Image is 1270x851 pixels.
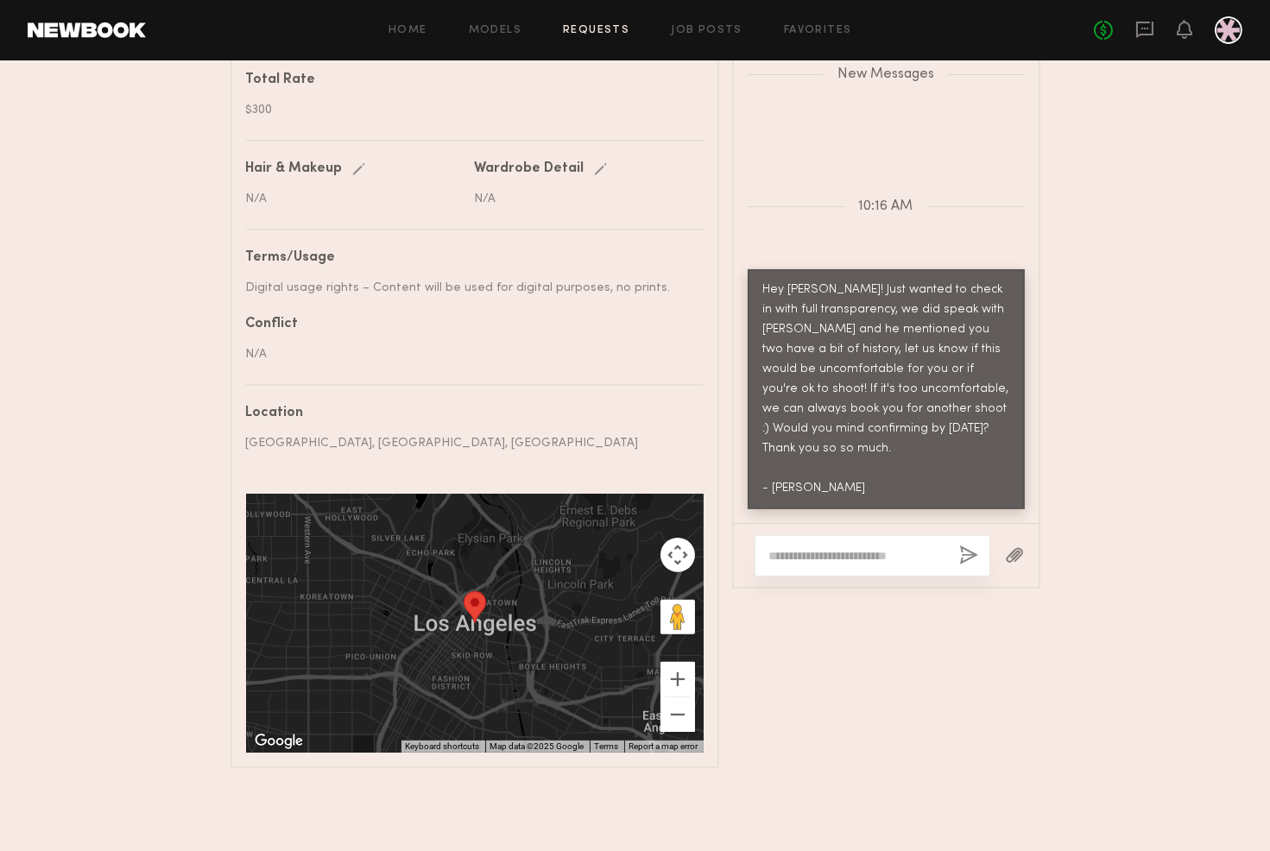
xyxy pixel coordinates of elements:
img: Google [250,730,307,753]
div: [GEOGRAPHIC_DATA], [GEOGRAPHIC_DATA], [GEOGRAPHIC_DATA] [246,434,691,452]
button: Drag Pegman onto the map to open Street View [660,600,695,634]
button: Zoom out [660,697,695,732]
a: Terms [595,741,619,751]
a: Requests [563,25,629,36]
div: Terms/Usage [246,251,691,265]
div: Digital usage rights – Content will be used for digital purposes, no prints. [246,279,691,297]
div: N/A [475,190,691,208]
a: Favorites [784,25,852,36]
div: N/A [246,190,462,208]
button: Keyboard shortcuts [406,741,480,753]
a: Open this area in Google Maps (opens a new window) [250,730,307,753]
button: Zoom in [660,662,695,697]
a: Report a map error [629,741,698,751]
div: Conflict [246,318,691,331]
div: Hey [PERSON_NAME]! Just wanted to check in with full transparency, we did speak with [PERSON_NAME... [763,281,1009,498]
div: Location [246,407,691,420]
button: Map camera controls [660,538,695,572]
span: Map data ©2025 Google [490,741,584,751]
div: Hair & Makeup [246,162,343,176]
a: Home [389,25,427,36]
span: New Messages [837,67,934,82]
div: N/A [246,345,691,363]
a: Job Posts [671,25,742,36]
div: Wardrobe Detail [475,162,584,176]
div: $300 [246,101,691,119]
span: 10:16 AM [859,199,913,214]
div: Total Rate [246,73,691,87]
a: Models [469,25,521,36]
